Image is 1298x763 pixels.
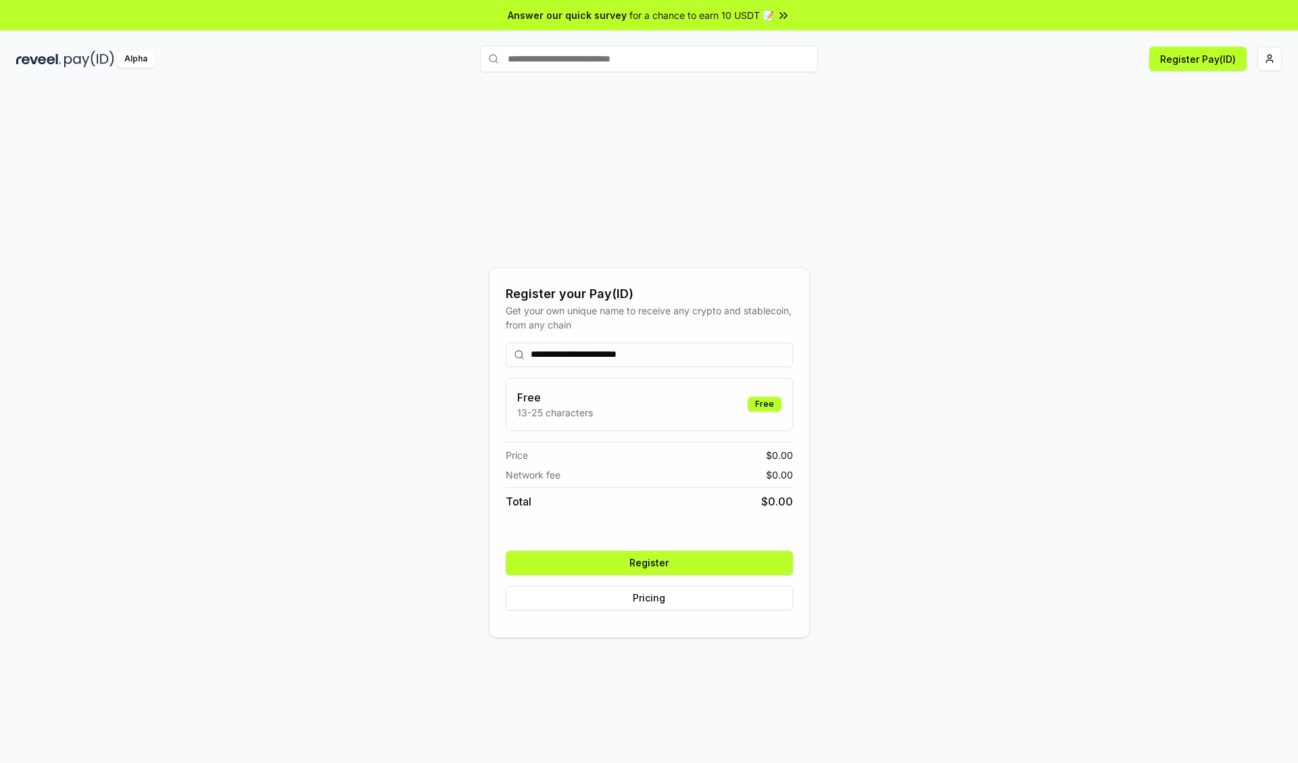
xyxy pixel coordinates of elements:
[64,51,114,68] img: pay_id
[117,51,155,68] div: Alpha
[506,586,793,610] button: Pricing
[748,397,782,412] div: Free
[506,468,560,482] span: Network fee
[506,551,793,575] button: Register
[766,468,793,482] span: $ 0.00
[629,8,774,22] span: for a chance to earn 10 USDT 📝
[517,405,593,420] p: 13-25 characters
[506,493,531,510] span: Total
[517,389,593,405] h3: Free
[766,448,793,462] span: $ 0.00
[1149,47,1247,71] button: Register Pay(ID)
[508,8,627,22] span: Answer our quick survey
[16,51,62,68] img: reveel_dark
[506,303,793,332] div: Get your own unique name to receive any crypto and stablecoin, from any chain
[506,448,528,462] span: Price
[761,493,793,510] span: $ 0.00
[506,285,793,303] div: Register your Pay(ID)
